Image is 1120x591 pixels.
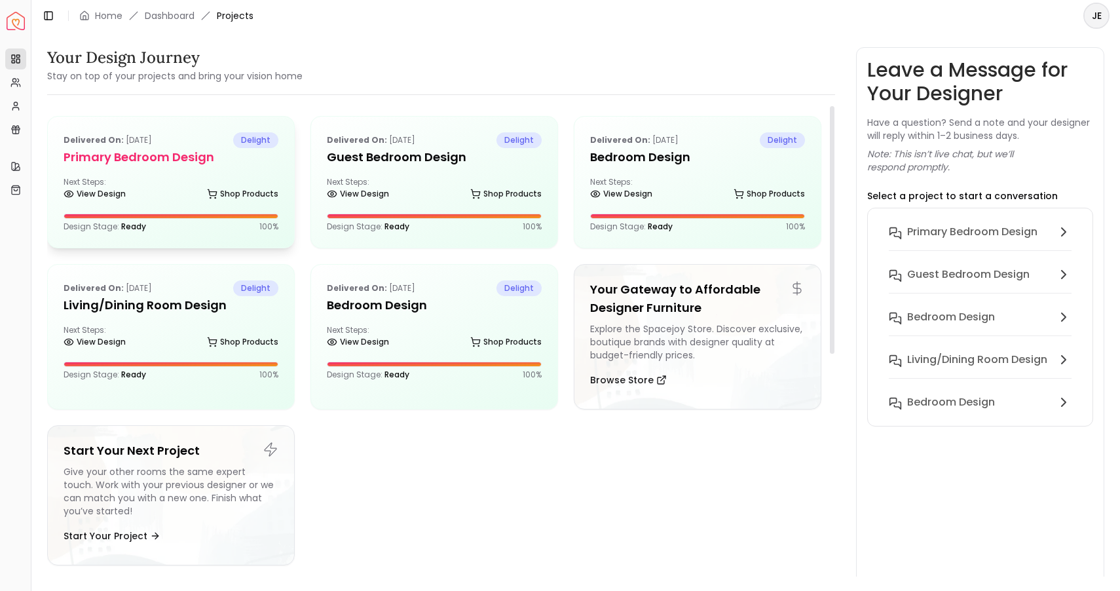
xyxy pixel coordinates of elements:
[590,280,805,317] h5: Your Gateway to Affordable Designer Furniture
[867,147,1094,174] p: Note: This isn’t live chat, but we’ll respond promptly.
[64,185,126,203] a: View Design
[648,221,673,232] span: Ready
[47,69,303,83] small: Stay on top of your projects and bring your vision home
[64,370,146,380] p: Design Stage:
[496,280,542,296] span: delight
[523,370,542,380] p: 100 %
[47,425,295,565] a: Start Your Next ProjectGive your other rooms the same expert touch. Work with your previous desig...
[907,224,1037,240] h6: Primary Bedroom design
[64,134,124,145] b: Delivered on:
[907,309,995,325] h6: Bedroom Design
[327,370,409,380] p: Design Stage:
[233,132,278,148] span: delight
[867,58,1094,105] h3: Leave a Message for Your Designer
[1085,4,1108,28] span: JE
[590,134,650,145] b: Delivered on:
[327,280,415,296] p: [DATE]
[121,369,146,380] span: Ready
[259,221,278,232] p: 100 %
[786,221,805,232] p: 100 %
[327,325,542,351] div: Next Steps:
[867,189,1058,202] p: Select a project to start a conversation
[64,221,146,232] p: Design Stage:
[327,221,409,232] p: Design Stage:
[496,132,542,148] span: delight
[574,264,821,410] a: Your Gateway to Affordable Designer FurnitureExplore the Spacejoy Store. Discover exclusive, bout...
[327,148,542,166] h5: Guest Bedroom design
[64,333,126,351] a: View Design
[64,132,152,148] p: [DATE]
[233,280,278,296] span: delight
[470,185,542,203] a: Shop Products
[207,333,278,351] a: Shop Products
[327,185,389,203] a: View Design
[64,282,124,294] b: Delivered on:
[907,267,1030,282] h6: Guest Bedroom design
[7,12,25,30] img: Spacejoy Logo
[259,370,278,380] p: 100 %
[7,12,25,30] a: Spacejoy
[867,116,1094,142] p: Have a question? Send a note and your designer will reply within 1–2 business days.
[523,221,542,232] p: 100 %
[327,282,387,294] b: Delivered on:
[470,333,542,351] a: Shop Products
[95,9,122,22] a: Home
[327,177,542,203] div: Next Steps:
[327,296,542,315] h5: Bedroom Design
[590,132,679,148] p: [DATE]
[878,304,1083,347] button: Bedroom Design
[327,132,415,148] p: [DATE]
[64,442,278,460] h5: Start Your Next Project
[907,394,995,410] h6: Bedroom Design
[590,148,805,166] h5: Bedroom Design
[64,523,160,549] button: Start Your Project
[207,185,278,203] a: Shop Products
[878,347,1083,389] button: Living/Dining Room Design
[760,132,805,148] span: delight
[384,369,409,380] span: Ready
[590,221,673,232] p: Design Stage:
[64,465,278,518] div: Give your other rooms the same expert touch. Work with your previous designer or we can match you...
[1083,3,1110,29] button: JE
[79,9,253,22] nav: breadcrumb
[121,221,146,232] span: Ready
[327,333,389,351] a: View Design
[47,47,303,68] h3: Your Design Journey
[64,148,278,166] h5: Primary Bedroom design
[217,9,253,22] span: Projects
[734,185,805,203] a: Shop Products
[907,352,1047,368] h6: Living/Dining Room Design
[145,9,195,22] a: Dashboard
[64,296,278,315] h5: Living/Dining Room Design
[64,177,278,203] div: Next Steps:
[590,185,652,203] a: View Design
[590,322,805,362] div: Explore the Spacejoy Store. Discover exclusive, boutique brands with designer quality at budget-f...
[590,367,667,393] button: Browse Store
[878,261,1083,304] button: Guest Bedroom design
[64,280,152,296] p: [DATE]
[590,177,805,203] div: Next Steps:
[878,219,1083,261] button: Primary Bedroom design
[384,221,409,232] span: Ready
[878,389,1083,415] button: Bedroom Design
[327,134,387,145] b: Delivered on:
[64,325,278,351] div: Next Steps:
